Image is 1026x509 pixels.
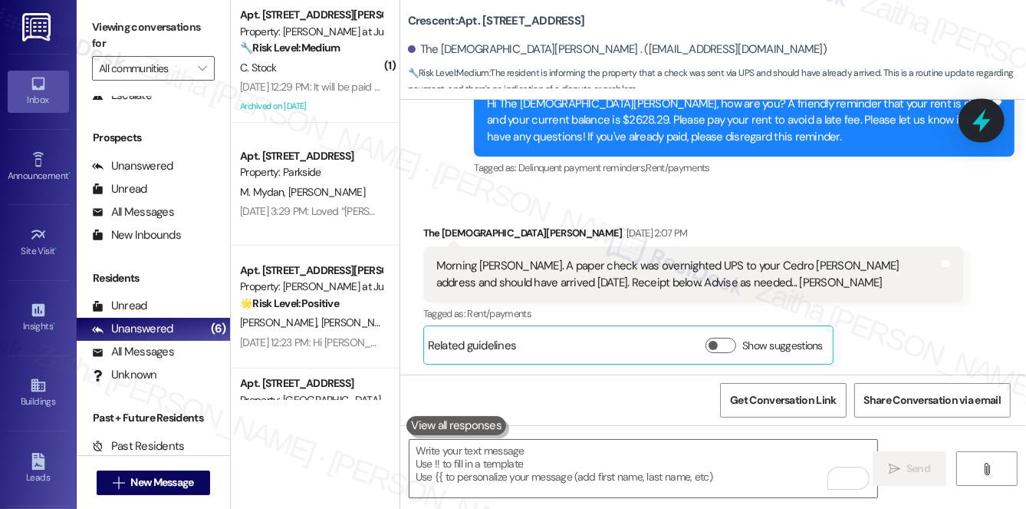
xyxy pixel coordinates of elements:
[92,438,185,454] div: Past Residents
[409,440,877,497] textarea: To enrich screen reader interactions, please activate Accessibility in Grammarly extension settings
[423,302,964,325] div: Tagged as:
[92,88,152,104] div: Escalate
[623,225,688,241] div: [DATE] 2:07 PM
[646,161,710,174] span: Rent/payments
[864,392,1001,408] span: Share Conversation via email
[238,97,383,116] div: Archived on [DATE]
[77,270,230,286] div: Residents
[8,222,69,263] a: Site Visit •
[92,321,173,337] div: Unanswered
[53,319,55,329] span: •
[436,258,939,291] div: Morning [PERSON_NAME]. A paper check was overnighted UPS to your Cedro [PERSON_NAME] address and ...
[198,62,206,74] i: 
[468,307,532,320] span: Rent/payments
[854,383,1011,418] button: Share Conversation via email
[92,181,147,197] div: Unread
[8,372,69,414] a: Buildings
[288,185,365,199] span: [PERSON_NAME]
[240,24,382,40] div: Property: [PERSON_NAME] at June Road
[130,474,193,491] span: New Message
[408,67,489,79] strong: 🔧 Risk Level: Medium
[321,316,397,329] span: [PERSON_NAME]
[77,410,230,426] div: Past + Future Residents
[92,15,215,56] label: Viewing conversations for
[428,338,517,360] div: Related guidelines
[873,451,947,486] button: Send
[22,13,54,41] img: ResiDesk Logo
[240,7,382,23] div: Apt. [STREET_ADDRESS][PERSON_NAME]
[77,130,230,146] div: Prospects
[742,338,823,354] label: Show suggestions
[518,161,646,174] span: Delinquent payment reminders ,
[408,13,585,29] b: Crescent: Apt. [STREET_ADDRESS]
[240,375,382,392] div: Apt. [STREET_ADDRESS]
[240,316,321,329] span: [PERSON_NAME]
[97,471,210,495] button: New Message
[240,41,340,55] strong: 🔧 Risk Level: Medium
[55,243,58,254] span: •
[240,148,382,164] div: Apt. [STREET_ADDRESS]
[8,297,69,339] a: Insights •
[92,298,147,314] div: Unread
[240,279,382,295] div: Property: [PERSON_NAME] at June Road
[240,263,382,279] div: Apt. [STREET_ADDRESS][PERSON_NAME] at June Road 2
[8,448,69,490] a: Leads
[240,185,288,199] span: M. Mydan
[474,157,1014,179] div: Tagged as:
[408,65,1026,98] span: : The resident is informing the property that a check was sent via UPS and should have already ar...
[906,461,930,477] span: Send
[408,41,827,58] div: The [DEMOGRAPHIC_DATA][PERSON_NAME] . ([EMAIL_ADDRESS][DOMAIN_NAME])
[8,71,69,112] a: Inbox
[240,392,382,408] div: Property: [GEOGRAPHIC_DATA]
[92,344,174,360] div: All Messages
[720,383,846,418] button: Get Conversation Link
[92,158,173,174] div: Unanswered
[92,204,174,220] div: All Messages
[113,477,124,489] i: 
[240,204,998,218] div: [DATE] 3:29 PM: Loved “[PERSON_NAME] (Parkside): Happy to help! I just got a response from the te...
[240,164,382,180] div: Property: Parkside
[68,168,71,179] span: •
[92,367,157,383] div: Unknown
[487,96,990,145] div: Hi The [DEMOGRAPHIC_DATA][PERSON_NAME], how are you? A friendly reminder that your rent is due an...
[730,392,836,408] span: Get Conversation Link
[240,296,339,310] strong: 🌟 Risk Level: Positive
[92,227,181,243] div: New Inbounds
[423,225,964,246] div: The [DEMOGRAPHIC_DATA][PERSON_NAME]
[981,463,992,475] i: 
[207,317,230,341] div: (6)
[240,80,404,94] div: [DATE] 12:29 PM: It will be paid [DATE].
[240,61,276,74] span: C. Stock
[99,56,190,81] input: All communities
[889,463,900,475] i: 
